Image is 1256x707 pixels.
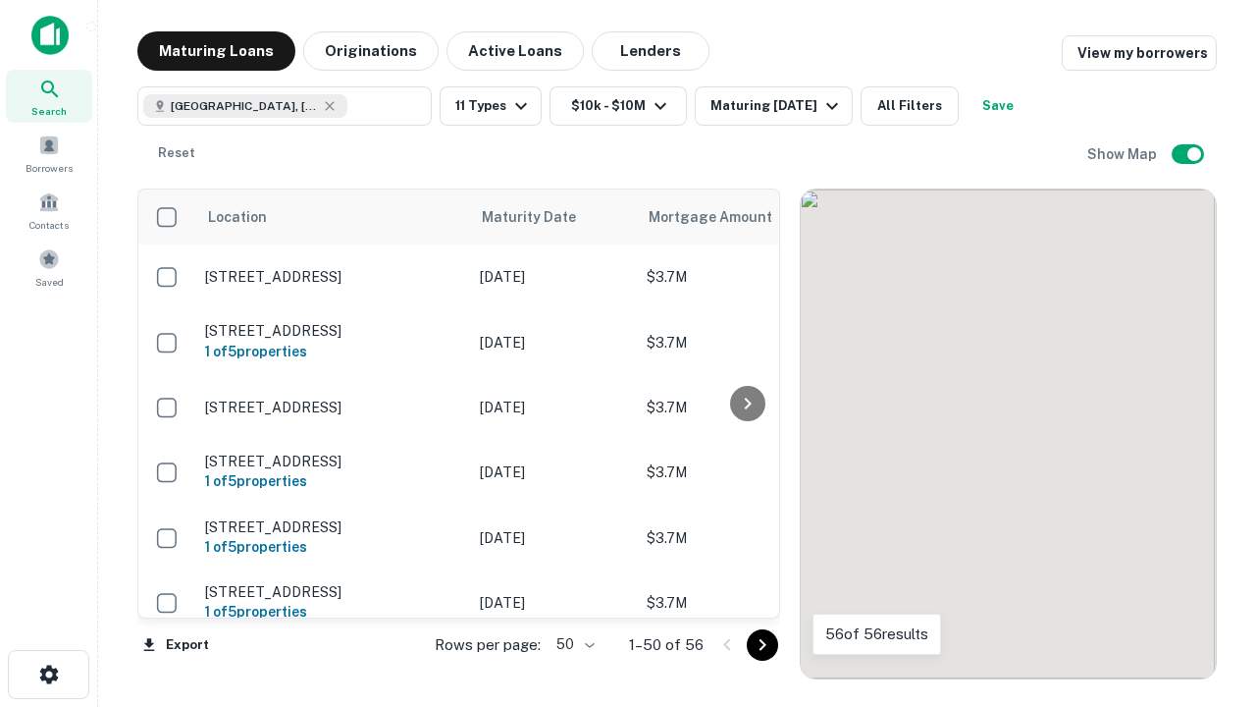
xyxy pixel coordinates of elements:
[205,518,460,536] p: [STREET_ADDRESS]
[470,190,637,245] th: Maturity Date
[647,266,843,288] p: $3.7M
[435,633,541,657] p: Rows per page:
[205,470,460,492] h6: 1 of 5 properties
[29,217,69,233] span: Contacts
[1062,35,1217,71] a: View my borrowers
[480,266,627,288] p: [DATE]
[861,86,959,126] button: All Filters
[825,623,928,646] p: 56 of 56 results
[171,97,318,115] span: [GEOGRAPHIC_DATA], [GEOGRAPHIC_DATA]
[6,184,92,237] a: Contacts
[480,527,627,549] p: [DATE]
[137,31,295,71] button: Maturing Loans
[205,453,460,470] p: [STREET_ADDRESS]
[205,341,460,362] h6: 1 of 5 properties
[195,190,470,245] th: Location
[695,86,853,126] button: Maturing [DATE]
[637,190,853,245] th: Mortgage Amount
[967,86,1029,126] button: Save your search to get updates of matches that match your search criteria.
[1158,487,1256,581] iframe: Chat Widget
[205,583,460,601] p: [STREET_ADDRESS]
[549,630,598,659] div: 50
[205,322,460,340] p: [STREET_ADDRESS]
[480,397,627,418] p: [DATE]
[205,268,460,286] p: [STREET_ADDRESS]
[747,629,778,661] button: Go to next page
[480,592,627,614] p: [DATE]
[480,332,627,353] p: [DATE]
[647,527,843,549] p: $3.7M
[137,630,214,660] button: Export
[649,205,798,229] span: Mortgage Amount
[440,86,542,126] button: 11 Types
[6,127,92,180] a: Borrowers
[35,274,64,290] span: Saved
[26,160,73,176] span: Borrowers
[710,94,844,118] div: Maturing [DATE]
[205,601,460,623] h6: 1 of 5 properties
[482,205,602,229] span: Maturity Date
[303,31,439,71] button: Originations
[6,241,92,294] a: Saved
[1087,143,1160,165] h6: Show Map
[207,205,267,229] span: Location
[647,592,843,614] p: $3.7M
[647,332,843,353] p: $3.7M
[205,536,460,558] h6: 1 of 5 properties
[801,190,1216,679] div: 0 0
[549,86,687,126] button: $10k - $10M
[205,399,460,416] p: [STREET_ADDRESS]
[592,31,709,71] button: Lenders
[480,462,627,483] p: [DATE]
[31,16,69,55] img: capitalize-icon.png
[446,31,584,71] button: Active Loans
[6,70,92,123] a: Search
[647,462,843,483] p: $3.7M
[629,633,704,657] p: 1–50 of 56
[31,103,67,119] span: Search
[647,397,843,418] p: $3.7M
[145,134,208,173] button: Reset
